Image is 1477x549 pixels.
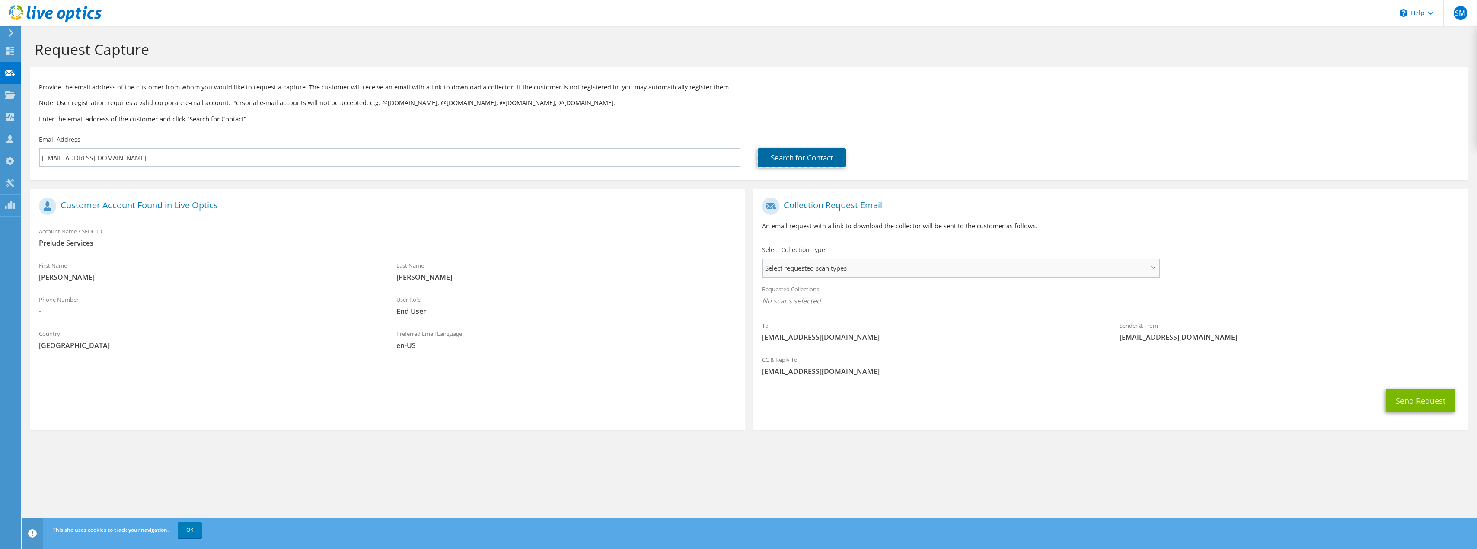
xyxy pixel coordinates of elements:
div: CC & Reply To [753,351,1468,380]
p: Note: User registration requires a valid corporate e-mail account. Personal e-mail accounts will ... [39,98,1460,108]
div: Requested Collections [753,280,1468,312]
span: [PERSON_NAME] [39,272,379,282]
label: Email Address [39,135,80,144]
label: Select Collection Type [762,246,825,254]
span: [EMAIL_ADDRESS][DOMAIN_NAME] [1120,332,1460,342]
div: First Name [30,256,388,286]
span: Prelude Services [39,238,736,248]
span: [EMAIL_ADDRESS][DOMAIN_NAME] [762,367,1459,376]
span: en-US [396,341,737,350]
h3: Enter the email address of the customer and click “Search for Contact”. [39,114,1460,124]
span: [EMAIL_ADDRESS][DOMAIN_NAME] [762,332,1102,342]
a: OK [178,522,202,538]
span: Select requested scan types [763,259,1158,277]
span: End User [396,306,737,316]
span: SM [1454,6,1467,20]
a: Search for Contact [758,148,846,167]
div: To [753,316,1111,346]
div: Preferred Email Language [388,325,745,354]
h1: Collection Request Email [762,198,1455,215]
div: Last Name [388,256,745,286]
div: Phone Number [30,290,388,320]
span: [GEOGRAPHIC_DATA] [39,341,379,350]
div: Sender & From [1111,316,1468,346]
button: Send Request [1386,389,1455,412]
svg: \n [1400,9,1407,17]
h1: Customer Account Found in Live Optics [39,198,732,215]
span: This site uses cookies to track your navigation. [53,526,169,533]
p: Provide the email address of the customer from whom you would like to request a capture. The cust... [39,83,1460,92]
div: User Role [388,290,745,320]
h1: Request Capture [35,40,1460,58]
div: Account Name / SFDC ID [30,222,745,252]
span: - [39,306,379,316]
span: No scans selected [762,296,1459,306]
span: [PERSON_NAME] [396,272,737,282]
p: An email request with a link to download the collector will be sent to the customer as follows. [762,221,1459,231]
div: Country [30,325,388,354]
